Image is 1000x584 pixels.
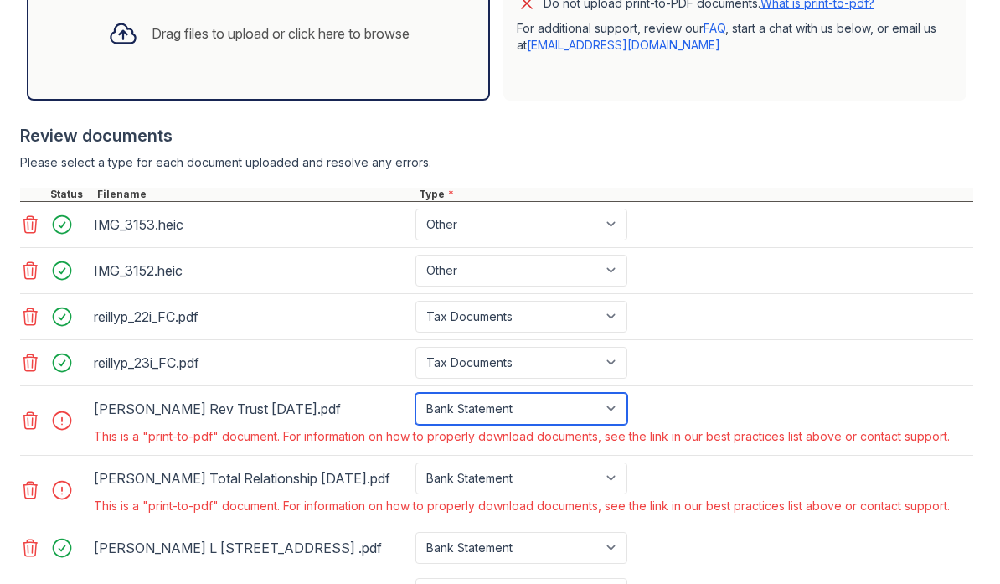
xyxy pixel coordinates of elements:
[517,20,953,54] p: For additional support, review our , start a chat with us below, or email us at
[94,211,409,238] div: IMG_3153.heic
[94,303,409,330] div: reillyp_22i_FC.pdf
[704,21,725,35] a: FAQ
[94,535,409,561] div: [PERSON_NAME] L [STREET_ADDRESS] .pdf
[47,188,94,201] div: Status
[415,188,973,201] div: Type
[152,23,410,44] div: Drag files to upload or click here to browse
[20,154,973,171] div: Please select a type for each document uploaded and resolve any errors.
[94,188,415,201] div: Filename
[94,465,409,492] div: [PERSON_NAME] Total Relationship [DATE].pdf
[94,428,950,445] div: This is a "print-to-pdf" document. For information on how to properly download documents, see the...
[94,498,950,514] div: This is a "print-to-pdf" document. For information on how to properly download documents, see the...
[94,349,409,376] div: reillyp_23i_FC.pdf
[94,257,409,284] div: IMG_3152.heic
[527,38,720,52] a: [EMAIL_ADDRESS][DOMAIN_NAME]
[20,124,973,147] div: Review documents
[94,395,409,422] div: [PERSON_NAME] Rev Trust [DATE].pdf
